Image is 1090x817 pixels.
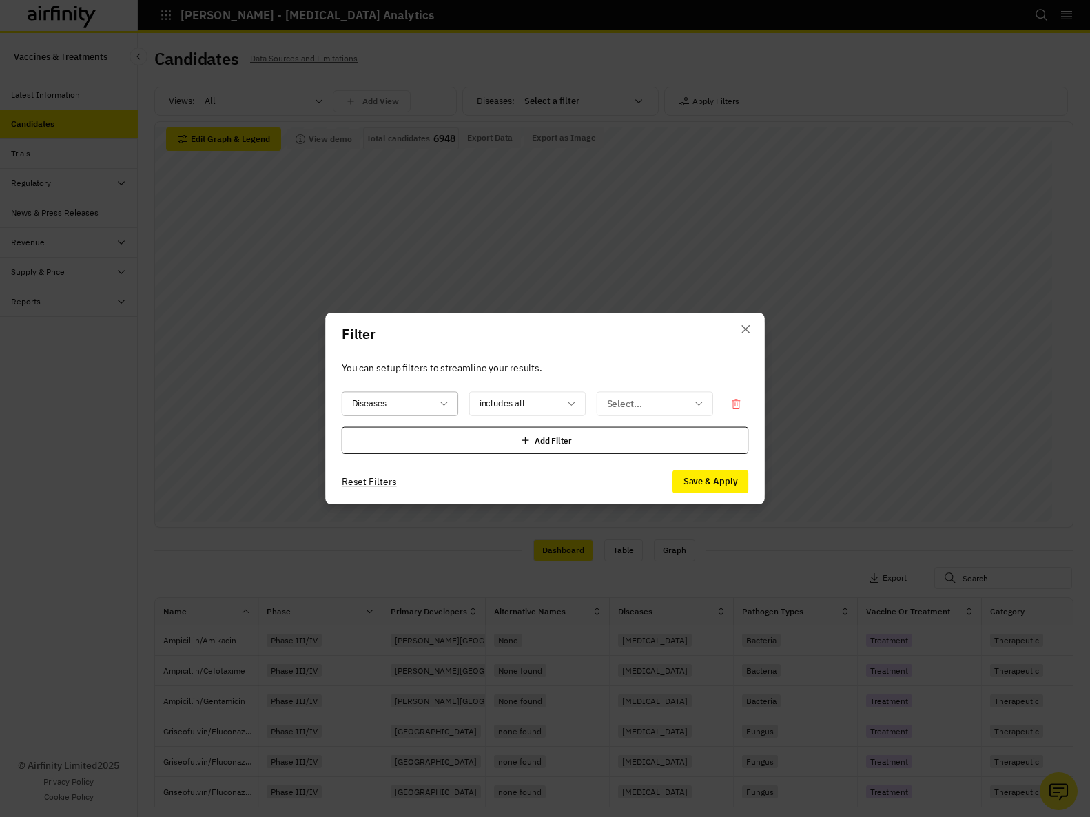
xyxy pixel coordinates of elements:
div: Add Filter [342,427,748,454]
button: Save & Apply [672,470,748,493]
p: You can setup filters to streamline your results. [342,360,748,375]
button: Close [734,318,756,340]
header: Filter [325,313,765,355]
button: Reset Filters [342,471,397,493]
